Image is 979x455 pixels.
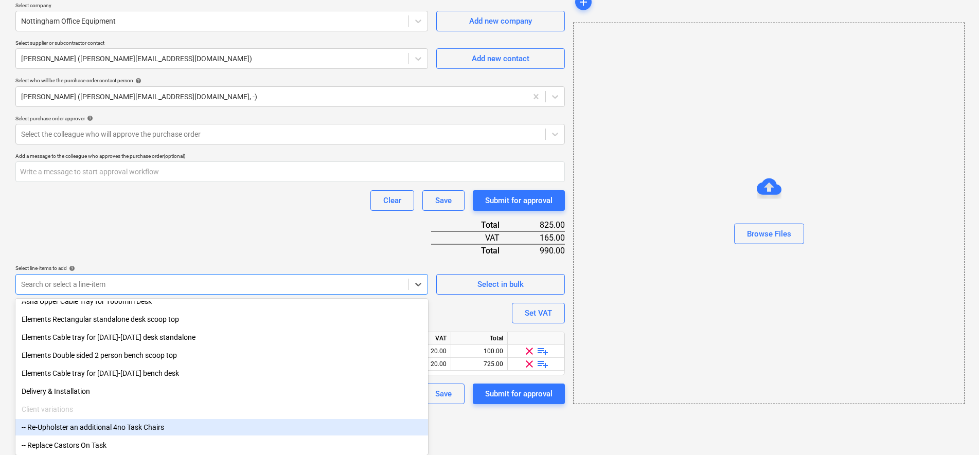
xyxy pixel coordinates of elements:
span: help [133,78,141,84]
div: Add new company [469,14,532,28]
div: Client variations [15,401,428,417]
button: Submit for approval [473,384,565,404]
div: Save [435,194,452,207]
div: Elements Cable tray for 1200-1600 desk standalone [15,329,428,345]
div: Elements Cable tray for [DATE]-[DATE] bench desk [15,365,428,381]
input: Write a message to start approval workflow [15,161,565,182]
button: Save [422,384,465,404]
span: playlist_add [537,358,549,370]
div: Total [431,244,515,257]
div: Elements Cable tray for 1200-1400 bench desk [15,365,428,381]
div: Select purchase order approver [15,115,565,122]
iframe: Chat Widget [928,406,979,455]
div: 725.00 [451,358,508,371]
div: Elements Cable tray for [DATE]-[DATE] desk standalone [15,329,428,345]
button: Add new contact [436,48,565,69]
div: Browse Files [747,227,791,241]
div: Select who will be the purchase order contact person [15,77,565,84]
button: Select in bulk [436,274,565,295]
div: -- Replace Castors On Task [15,437,428,453]
div: 990.00 [516,244,565,257]
div: Total [431,219,515,231]
div: 20.00 [414,345,447,358]
div: VAT [431,231,515,244]
button: Set VAT [512,303,565,323]
div: 165.00 [516,231,565,244]
div: Submit for approval [485,194,553,207]
span: help [67,265,75,271]
div: Delivery & Installation [15,383,428,399]
p: Select company [15,2,428,11]
button: Browse Files [734,224,804,244]
div: VAT [410,332,451,345]
div: Total [451,332,508,345]
span: help [85,115,93,121]
button: Clear [370,190,414,211]
span: clear [523,358,536,370]
div: Browse Files [573,23,965,404]
span: clear [523,345,536,357]
div: Set VAT [525,306,552,320]
div: Add a message to the colleague who approves the purchase order (optional) [15,153,565,159]
div: Select in bulk [477,278,524,291]
div: Select line-items to add [15,265,428,271]
div: Clear [383,194,401,207]
div: Elements Double sided 2 person bench scoop top [15,347,428,363]
div: Asha Upper Cable Tray for 1600mm Desk [15,293,428,310]
button: Save [422,190,465,211]
button: Submit for approval [473,190,565,211]
div: 825.00 [516,219,565,231]
button: Add new company [436,11,565,31]
div: 20.00 [414,358,447,371]
div: 100.00 [451,345,508,358]
div: Elements Rectangular standalone desk scoop top [15,311,428,327]
div: Save [435,387,452,401]
div: Add new contact [472,52,529,65]
span: playlist_add [537,345,549,357]
div: -- Re-Upholster an additional 4no Task Chairs [15,419,428,435]
p: Select supplier or subcontractor contact [15,40,428,48]
div: Submit for approval [485,387,553,401]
